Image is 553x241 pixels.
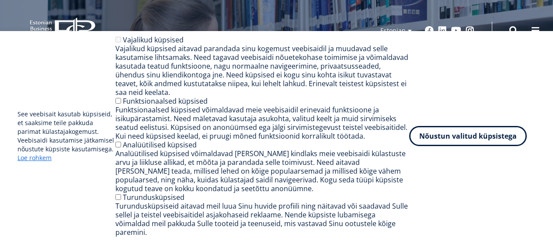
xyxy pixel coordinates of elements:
a: Instagram [466,26,474,35]
div: Vajalikud küpsised aitavad parandada sinu kogemust veebisaidil ja muudavad selle kasutamise lihts... [115,44,410,97]
label: Vajalikud küpsised [123,35,184,45]
a: Loe rohkem [17,154,52,162]
a: Youtube [451,26,461,35]
label: Turundusküpsised [123,192,184,202]
a: Facebook [425,26,434,35]
label: Analüütilised küpsised [123,140,197,150]
p: See veebisait kasutab küpsiseid, et saaksime teile pakkuda parimat külastajakogemust. Veebisaidi ... [17,110,115,162]
div: Funktsionaalsed küpsised võimaldavad meie veebisaidil erinevaid funktsioone ja isikupärastamist. ... [115,105,410,140]
a: Linkedin [438,26,447,35]
button: Nõustun valitud küpsistega [409,126,527,146]
label: Funktsionaalsed küpsised [123,96,208,106]
div: Analüütilised küpsised võimaldavad [PERSON_NAME] kindlaks meie veebisaidi külastuste arvu ja liik... [115,149,410,193]
div: Turundusküpsiseid aitavad meil luua Sinu huvide profiili ning näitavad või saadavad Sulle sellel ... [115,202,410,237]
